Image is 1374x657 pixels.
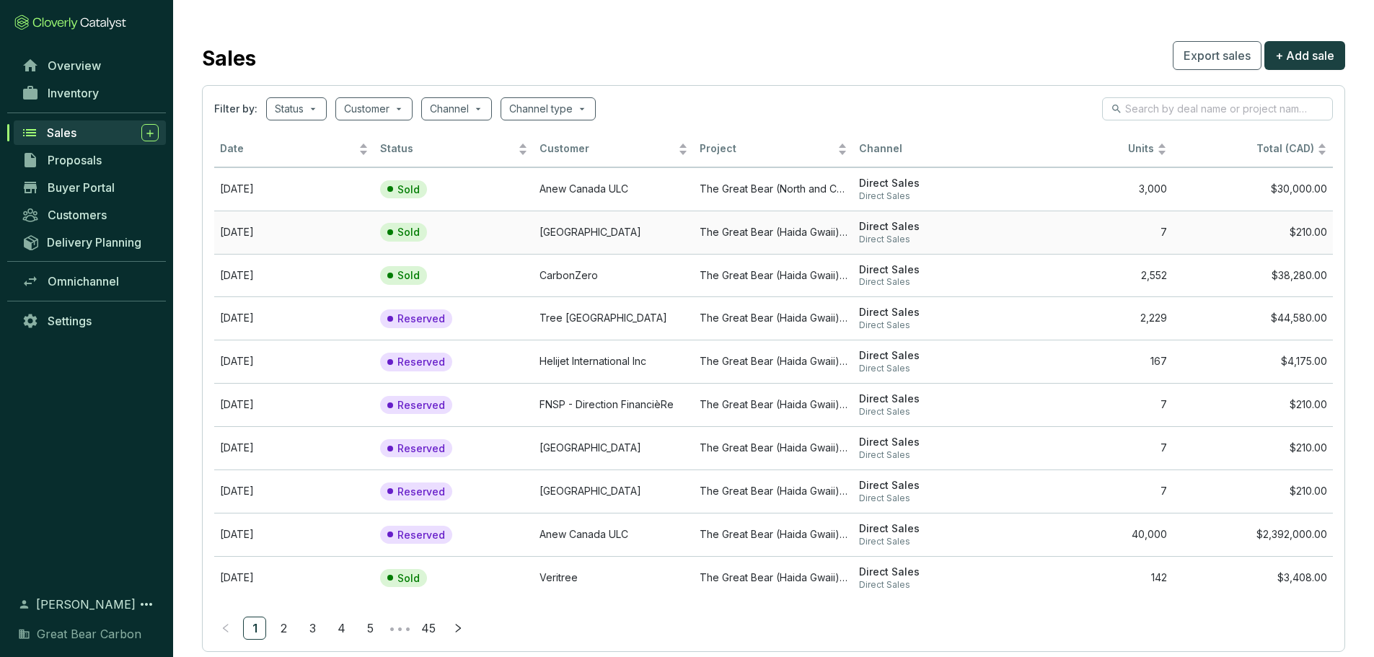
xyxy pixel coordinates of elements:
td: $38,280.00 [1173,254,1333,297]
span: Direct Sales [859,449,1008,461]
span: Status [380,142,516,156]
p: Sold [397,226,420,239]
td: 2,229 [1013,296,1173,340]
td: 3,000 [1013,167,1173,211]
span: Direct Sales [859,436,1008,449]
span: Date [220,142,356,156]
td: $210.00 [1173,383,1333,426]
th: Status [374,132,534,167]
span: Direct Sales [859,479,1008,493]
a: Inventory [14,81,166,105]
span: right [453,623,463,633]
td: $4,175.00 [1173,340,1333,383]
h2: Sales [202,43,256,74]
td: $210.00 [1173,426,1333,469]
span: Units [1019,142,1155,156]
td: 2,552 [1013,254,1173,297]
a: 45 [417,617,440,639]
li: Next Page [446,617,470,640]
td: University Of Guelph [534,469,694,513]
td: 40,000 [1013,513,1173,556]
td: Aug 29 2025 [214,254,374,297]
li: Next 5 Pages [387,617,410,640]
td: The Great Bear (Haida Gwaii) Forest Carbon Project [694,469,854,513]
span: Overview [48,58,101,73]
span: Direct Sales [859,349,1008,363]
a: Delivery Planning [14,230,166,254]
span: Sales [47,125,76,140]
span: ••• [387,617,410,640]
button: + Add sale [1264,41,1345,70]
li: 45 [416,617,441,640]
td: $210.00 [1173,469,1333,513]
td: The Great Bear (North and Central-Mid Coast) Forest Carbon Project [694,167,854,211]
p: Reserved [397,529,445,542]
span: Customers [48,208,107,222]
td: The Great Bear (Haida Gwaii) Forest Carbon Project [694,513,854,556]
th: Project [694,132,854,167]
a: 4 [330,617,352,639]
td: Veritree [534,556,694,599]
a: 1 [244,617,265,639]
span: Direct Sales [859,220,1008,234]
td: 7 [1013,426,1173,469]
td: 7 [1013,383,1173,426]
td: Sep 05 2025 [214,340,374,383]
span: Direct Sales [859,276,1008,288]
td: Aug 28 2025 [214,426,374,469]
a: Proposals [14,148,166,172]
span: Settings [48,314,92,328]
span: Project [700,142,835,156]
td: $44,580.00 [1173,296,1333,340]
span: Direct Sales [859,406,1008,418]
td: Tree Canada [534,296,694,340]
li: 2 [272,617,295,640]
a: Omnichannel [14,269,166,294]
td: Aug 21 2025 [214,556,374,599]
th: Channel [853,132,1013,167]
span: Export sales [1184,47,1251,64]
td: The Great Bear (Haida Gwaii) Forest Carbon Project [694,383,854,426]
td: $30,000.00 [1173,167,1333,211]
p: Reserved [397,312,445,325]
span: + Add sale [1275,47,1334,64]
td: 167 [1013,340,1173,383]
p: Sold [397,572,420,585]
span: Direct Sales [859,493,1008,504]
td: $210.00 [1173,211,1333,254]
th: Units [1013,132,1173,167]
span: Great Bear Carbon [37,625,141,643]
span: Direct Sales [859,177,1008,190]
button: left [214,617,237,640]
span: Direct Sales [859,263,1008,277]
li: 3 [301,617,324,640]
span: Direct Sales [859,522,1008,536]
span: Delivery Planning [47,235,141,250]
a: Settings [14,309,166,333]
span: Direct Sales [859,363,1008,374]
a: Overview [14,53,166,78]
td: Anew Canada ULC [534,513,694,556]
span: Direct Sales [859,190,1008,202]
span: left [221,623,231,633]
span: Direct Sales [859,565,1008,579]
td: 7 [1013,469,1173,513]
td: The Great Bear (Haida Gwaii) Forest Carbon Project [694,556,854,599]
a: 3 [301,617,323,639]
span: Direct Sales [859,392,1008,406]
span: Total (CAD) [1256,142,1314,154]
li: Previous Page [214,617,237,640]
span: [PERSON_NAME] [36,596,136,613]
span: Direct Sales [859,306,1008,319]
th: Date [214,132,374,167]
p: Reserved [397,356,445,369]
td: CarbonZero [534,254,694,297]
span: Direct Sales [859,234,1008,245]
td: Anew Canada ULC [534,167,694,211]
td: 7 [1013,211,1173,254]
button: Export sales [1173,41,1261,70]
td: Aug 28 2025 [214,383,374,426]
button: right [446,617,470,640]
td: The Great Bear (Haida Gwaii) Forest Carbon Project [694,211,854,254]
a: Sales [14,120,166,145]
